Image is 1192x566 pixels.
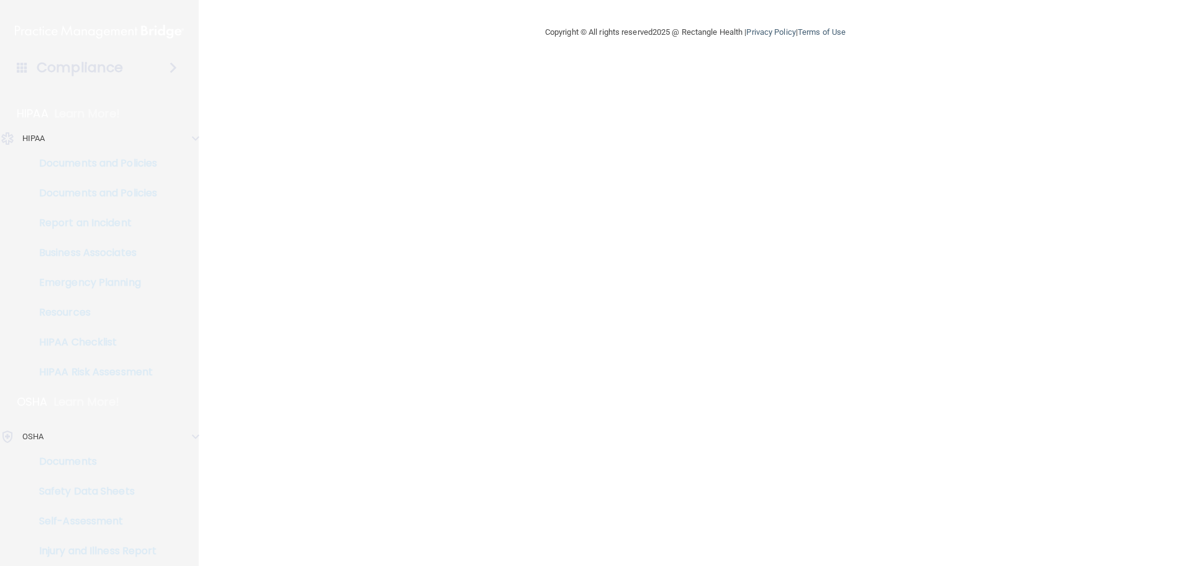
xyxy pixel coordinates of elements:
a: Terms of Use [798,27,846,37]
h4: Compliance [37,59,123,76]
p: Emergency Planning [8,276,178,289]
p: HIPAA Checklist [8,336,178,349]
p: Self-Assessment [8,515,178,527]
p: Resources [8,306,178,319]
img: PMB logo [15,19,184,44]
p: Report an Incident [8,217,178,229]
p: OSHA [17,395,48,409]
p: Learn More! [55,106,120,121]
p: Business Associates [8,247,178,259]
p: Documents and Policies [8,187,178,199]
p: Documents [8,455,178,468]
div: Copyright © All rights reserved 2025 @ Rectangle Health | | [469,12,922,52]
p: Learn More! [54,395,120,409]
p: Injury and Illness Report [8,545,178,557]
p: HIPAA [17,106,48,121]
a: Privacy Policy [746,27,795,37]
p: Safety Data Sheets [8,485,178,498]
p: Documents and Policies [8,157,178,170]
p: HIPAA Risk Assessment [8,366,178,378]
p: HIPAA [22,131,45,146]
p: OSHA [22,429,43,444]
